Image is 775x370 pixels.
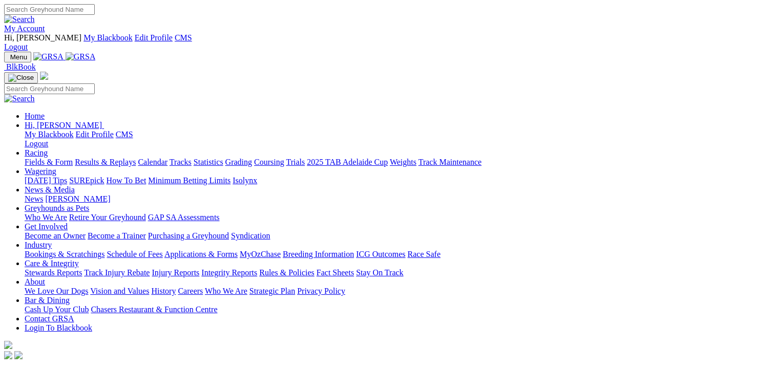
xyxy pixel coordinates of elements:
[69,213,146,222] a: Retire Your Greyhound
[25,194,771,204] div: News & Media
[90,287,149,295] a: Vision and Values
[25,158,73,166] a: Fields & Form
[4,52,31,62] button: Toggle navigation
[4,72,38,83] button: Toggle navigation
[4,83,95,94] input: Search
[25,112,45,120] a: Home
[254,158,284,166] a: Coursing
[4,62,36,71] a: BlkBook
[66,52,96,61] img: GRSA
[25,287,771,296] div: About
[233,176,257,185] a: Isolynx
[170,158,192,166] a: Tracks
[4,33,771,52] div: My Account
[418,158,481,166] a: Track Maintenance
[390,158,416,166] a: Weights
[91,305,217,314] a: Chasers Restaurant & Function Centre
[205,287,247,295] a: Who We Are
[148,213,220,222] a: GAP SA Assessments
[356,250,405,258] a: ICG Outcomes
[25,213,67,222] a: Who We Are
[25,305,89,314] a: Cash Up Your Club
[75,158,136,166] a: Results & Replays
[83,33,133,42] a: My Blackbook
[25,130,771,148] div: Hi, [PERSON_NAME]
[259,268,315,277] a: Rules & Policies
[25,222,68,231] a: Get Involved
[25,268,82,277] a: Stewards Reports
[69,176,104,185] a: SUREpick
[116,130,133,139] a: CMS
[307,158,388,166] a: 2025 TAB Adelaide Cup
[4,94,35,103] img: Search
[25,250,771,259] div: Industry
[135,33,173,42] a: Edit Profile
[25,167,56,176] a: Wagering
[138,158,167,166] a: Calendar
[10,53,27,61] span: Menu
[45,194,110,203] a: [PERSON_NAME]
[25,213,771,222] div: Greyhounds as Pets
[25,130,74,139] a: My Blackbook
[84,268,150,277] a: Track Injury Rebate
[25,194,43,203] a: News
[25,176,67,185] a: [DATE] Tips
[6,62,36,71] span: BlkBook
[231,231,270,240] a: Syndication
[4,42,28,51] a: Logout
[25,241,52,249] a: Industry
[25,176,771,185] div: Wagering
[225,158,252,166] a: Grading
[194,158,223,166] a: Statistics
[25,139,48,148] a: Logout
[4,33,81,42] span: Hi, [PERSON_NAME]
[25,323,92,332] a: Login To Blackbook
[4,15,35,24] img: Search
[25,305,771,314] div: Bar & Dining
[240,250,281,258] a: MyOzChase
[407,250,440,258] a: Race Safe
[283,250,354,258] a: Breeding Information
[151,287,176,295] a: History
[25,185,75,194] a: News & Media
[107,250,162,258] a: Schedule of Fees
[25,231,771,241] div: Get Involved
[178,287,203,295] a: Careers
[152,268,199,277] a: Injury Reports
[148,231,229,240] a: Purchasing a Greyhound
[25,296,70,304] a: Bar & Dining
[297,287,345,295] a: Privacy Policy
[25,314,74,323] a: Contact GRSA
[14,351,23,359] img: twitter.svg
[25,250,104,258] a: Bookings & Scratchings
[4,24,45,33] a: My Account
[249,287,295,295] a: Strategic Plan
[25,287,88,295] a: We Love Our Dogs
[148,176,231,185] a: Minimum Betting Limits
[25,121,104,129] a: Hi, [PERSON_NAME]
[25,259,79,268] a: Care & Integrity
[4,4,95,15] input: Search
[164,250,238,258] a: Applications & Forms
[40,72,48,80] img: logo-grsa-white.png
[107,176,146,185] a: How To Bet
[317,268,354,277] a: Fact Sheets
[25,231,86,240] a: Become an Owner
[25,268,771,277] div: Care & Integrity
[25,277,45,286] a: About
[33,52,64,61] img: GRSA
[88,231,146,240] a: Become a Trainer
[356,268,403,277] a: Stay On Track
[8,74,34,82] img: Close
[4,351,12,359] img: facebook.svg
[25,204,89,212] a: Greyhounds as Pets
[25,148,48,157] a: Racing
[286,158,305,166] a: Trials
[4,341,12,349] img: logo-grsa-white.png
[25,121,102,129] span: Hi, [PERSON_NAME]
[201,268,257,277] a: Integrity Reports
[76,130,114,139] a: Edit Profile
[25,158,771,167] div: Racing
[175,33,192,42] a: CMS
